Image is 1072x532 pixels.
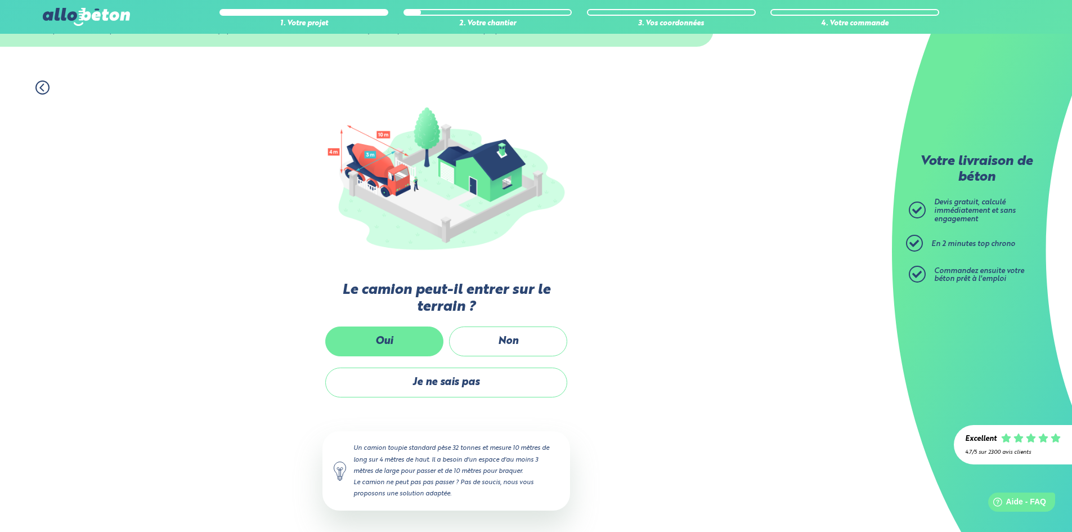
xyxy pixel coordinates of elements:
[965,449,1061,455] div: 4.7/5 sur 2300 avis clients
[403,20,572,28] div: 2. Votre chantier
[934,267,1024,283] span: Commandez ensuite votre béton prêt à l'emploi
[912,154,1041,185] p: Votre livraison de béton
[219,20,388,28] div: 1. Votre projet
[449,327,567,356] label: Non
[931,240,1015,248] span: En 2 minutes top chrono
[587,20,756,28] div: 3. Vos coordonnées
[770,20,939,28] div: 4. Votre commande
[934,199,1016,222] span: Devis gratuit, calculé immédiatement et sans engagement
[972,488,1060,520] iframe: Help widget launcher
[43,8,129,26] img: allobéton
[322,431,570,511] div: Un camion toupie standard pèse 32 tonnes et mesure 10 mètres de long sur 4 mètres de haut. Il a b...
[322,282,570,315] label: Le camion peut-il entrer sur le terrain ?
[325,327,443,356] label: Oui
[965,435,997,444] div: Excellent
[325,368,567,397] label: Je ne sais pas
